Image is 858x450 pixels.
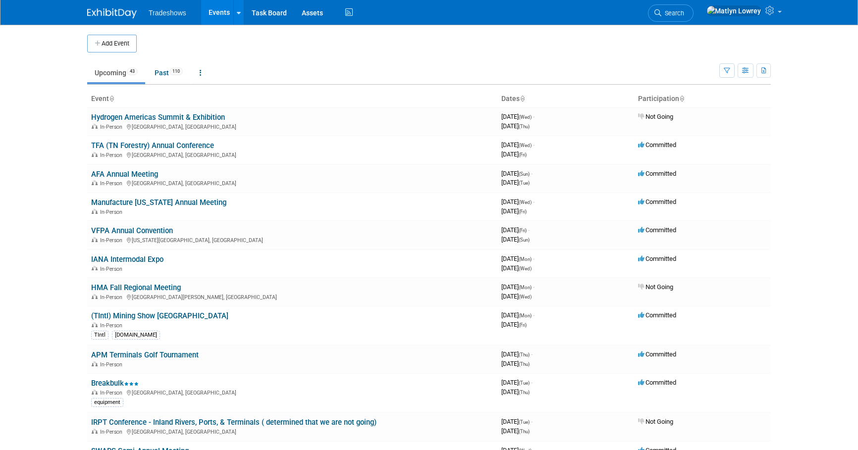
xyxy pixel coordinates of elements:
span: (Wed) [519,143,532,148]
img: In-Person Event [92,124,98,129]
span: [DATE] [501,321,527,328]
span: - [531,170,533,177]
button: Add Event [87,35,137,52]
div: [GEOGRAPHIC_DATA], [GEOGRAPHIC_DATA] [91,122,493,130]
div: [GEOGRAPHIC_DATA][PERSON_NAME], [GEOGRAPHIC_DATA] [91,293,493,300]
th: Event [87,91,497,107]
span: - [533,255,535,262]
span: Committed [638,141,676,149]
a: Past110 [147,63,190,82]
span: In-Person [100,237,125,244]
span: (Sun) [519,171,530,177]
img: In-Person Event [92,361,98,366]
span: Committed [638,255,676,262]
span: Search [661,9,684,17]
span: In-Person [100,266,125,272]
span: 110 [169,68,183,75]
span: (Mon) [519,285,532,290]
div: [DOMAIN_NAME] [112,331,160,340]
span: (Mon) [519,256,532,262]
span: (Wed) [519,294,532,300]
span: In-Person [100,322,125,329]
span: [DATE] [501,179,530,186]
div: [US_STATE][GEOGRAPHIC_DATA], [GEOGRAPHIC_DATA] [91,236,493,244]
div: TIntl [91,331,108,340]
div: [GEOGRAPHIC_DATA], [GEOGRAPHIC_DATA] [91,427,493,435]
span: [DATE] [501,141,535,149]
a: Sort by Start Date [520,95,525,102]
span: [DATE] [501,379,533,386]
span: (Fri) [519,322,527,328]
th: Participation [634,91,771,107]
span: [DATE] [501,113,535,120]
img: In-Person Event [92,266,98,271]
span: - [531,350,533,358]
span: [DATE] [501,427,530,435]
img: Matlyn Lowrey [706,5,761,16]
a: IANA Intermodal Expo [91,255,163,264]
img: In-Person Event [92,237,98,242]
span: (Thu) [519,429,530,434]
span: In-Person [100,390,125,396]
span: Not Going [638,418,673,425]
span: Committed [638,198,676,205]
a: Upcoming43 [87,63,145,82]
span: [DATE] [501,150,527,158]
a: IRPT Conference - Inland Rivers, Ports, & Terminals ( determined that we are not going) [91,418,376,427]
span: In-Person [100,361,125,368]
span: - [533,113,535,120]
span: (Thu) [519,352,530,357]
span: (Wed) [519,114,532,120]
span: (Tue) [519,419,530,425]
span: (Fri) [519,152,527,157]
a: TFA (TN Forestry) Annual Conference [91,141,214,150]
span: - [533,141,535,149]
span: (Tue) [519,380,530,386]
span: [DATE] [501,170,533,177]
span: - [533,283,535,291]
span: Committed [638,311,676,319]
a: Breakbulk [91,379,139,388]
span: (Thu) [519,361,530,367]
span: [DATE] [501,198,535,205]
span: In-Person [100,152,125,158]
span: In-Person [100,180,125,187]
span: Not Going [638,283,673,291]
span: Tradeshows [149,9,186,17]
img: In-Person Event [92,294,98,299]
div: [GEOGRAPHIC_DATA], [GEOGRAPHIC_DATA] [91,150,493,158]
div: equipment [91,398,123,407]
span: - [533,198,535,205]
div: [GEOGRAPHIC_DATA], [GEOGRAPHIC_DATA] [91,388,493,396]
img: In-Person Event [92,429,98,434]
img: In-Person Event [92,209,98,214]
span: (Thu) [519,124,530,129]
span: [DATE] [501,311,535,319]
span: - [531,418,533,425]
a: Search [648,4,694,22]
span: [DATE] [501,207,527,215]
span: - [528,226,530,234]
img: In-Person Event [92,322,98,327]
span: - [533,311,535,319]
a: Hydrogen Americas Summit & Exhibition [91,113,225,122]
a: (TIntl) Mining Show [GEOGRAPHIC_DATA] [91,311,228,320]
a: Manufacture [US_STATE] Annual Meeting [91,198,226,207]
span: [DATE] [501,236,530,243]
span: [DATE] [501,388,530,396]
a: Sort by Participation Type [679,95,684,102]
th: Dates [497,91,634,107]
span: (Sun) [519,237,530,243]
span: [DATE] [501,360,530,367]
span: [DATE] [501,350,533,358]
span: [DATE] [501,264,532,272]
span: In-Person [100,209,125,215]
span: Committed [638,350,676,358]
span: Not Going [638,113,673,120]
a: AFA Annual Meeting [91,170,158,179]
span: [DATE] [501,293,532,300]
a: VFPA Annual Convention [91,226,173,235]
span: [DATE] [501,418,533,425]
span: [DATE] [501,255,535,262]
a: Sort by Event Name [109,95,114,102]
